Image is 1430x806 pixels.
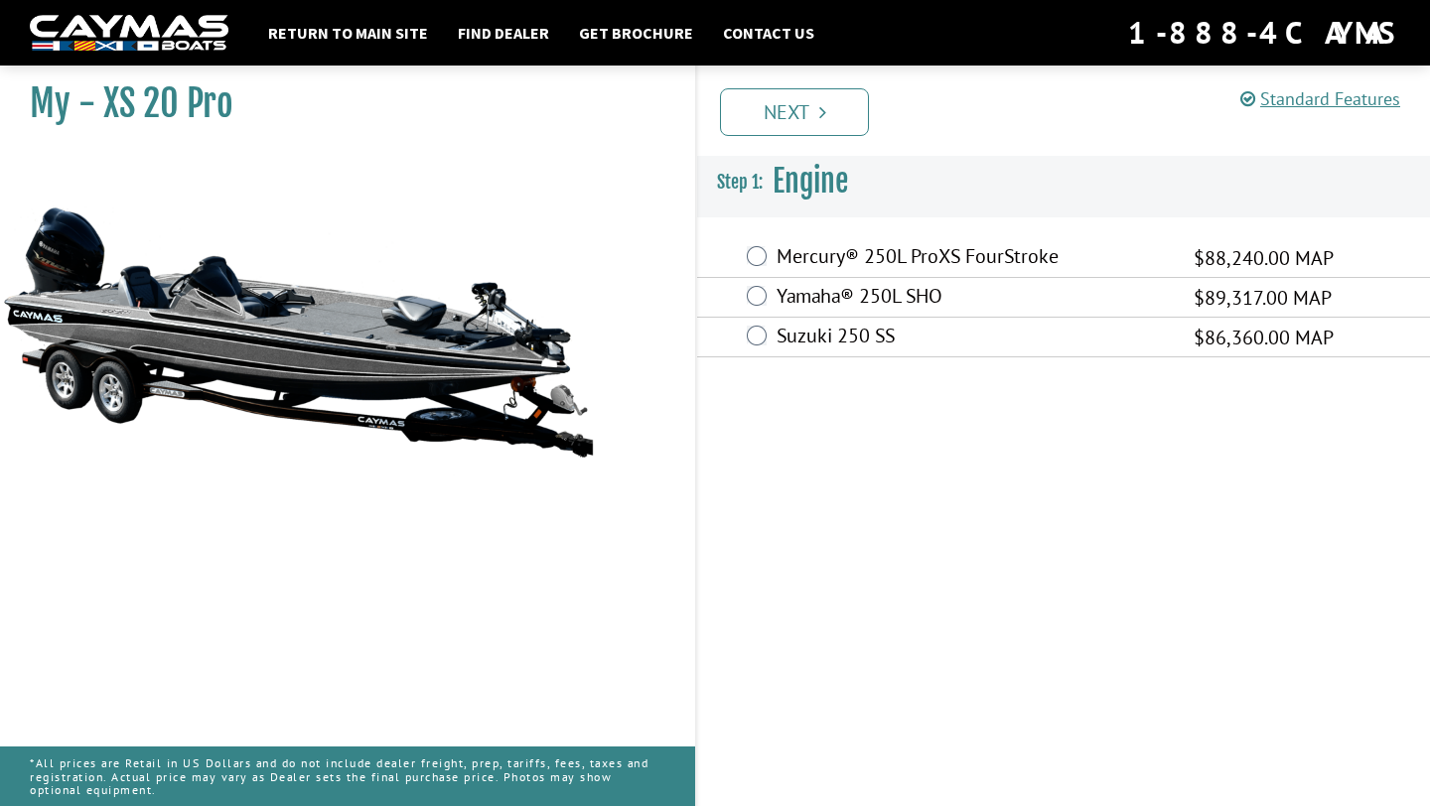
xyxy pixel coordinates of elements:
label: Suzuki 250 SS [777,324,1169,352]
a: Find Dealer [448,20,559,46]
span: $89,317.00 MAP [1194,283,1332,313]
label: Yamaha® 250L SHO [777,284,1169,313]
a: Next [720,88,869,136]
label: Mercury® 250L ProXS FourStroke [777,244,1169,273]
a: Return to main site [258,20,438,46]
h1: My - XS 20 Pro [30,81,645,126]
span: $88,240.00 MAP [1194,243,1334,273]
span: $86,360.00 MAP [1194,323,1334,352]
p: *All prices are Retail in US Dollars and do not include dealer freight, prep, tariffs, fees, taxe... [30,746,665,806]
a: Get Brochure [569,20,703,46]
img: white-logo-c9c8dbefe5ff5ceceb0f0178aa75bf4bb51f6bca0971e226c86eb53dfe498488.png [30,15,228,52]
ul: Pagination [715,85,1430,136]
a: Standard Features [1240,87,1400,110]
h3: Engine [697,145,1430,218]
div: 1-888-4CAYMAS [1128,11,1400,55]
a: Contact Us [713,20,824,46]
